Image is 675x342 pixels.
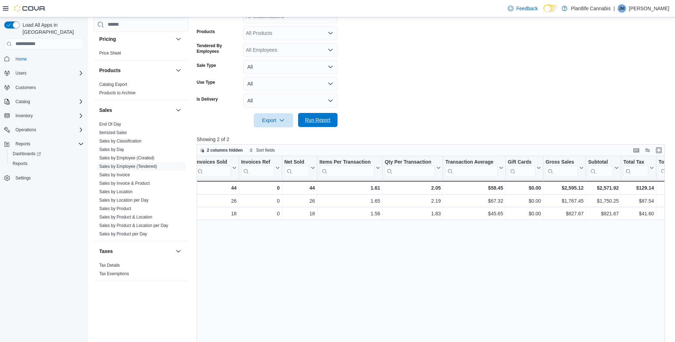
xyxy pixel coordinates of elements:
[197,96,218,102] label: Is Delivery
[99,180,150,186] span: Sales by Invoice & Product
[99,50,121,56] span: Price Sheet
[588,159,613,177] div: Subtotal
[94,80,188,100] div: Products
[613,4,615,13] p: |
[197,63,216,68] label: Sale Type
[632,146,641,154] button: Keyboard shortcuts
[13,126,39,134] button: Operations
[99,197,149,203] span: Sales by Location per Day
[305,116,330,123] span: Run Report
[241,209,279,218] div: 0
[623,209,654,218] div: $41.60
[15,70,26,76] span: Users
[243,60,337,74] button: All
[13,112,36,120] button: Inventory
[13,69,29,77] button: Users
[99,139,141,144] a: Sales by Classification
[284,184,315,192] div: 44
[445,159,503,177] button: Transaction Average
[545,197,583,205] div: $1,767.45
[99,271,129,276] a: Tax Exemptions
[545,209,583,218] div: $827.67
[10,150,44,158] a: Dashboards
[588,159,613,165] div: Subtotal
[197,43,240,54] label: Tendered By Employees
[623,159,648,165] div: Total Tax
[15,113,33,119] span: Inventory
[385,159,435,165] div: Qty Per Transaction
[505,1,541,15] a: Feedback
[99,67,173,74] button: Products
[15,99,30,104] span: Catalog
[385,209,441,218] div: 1.83
[99,138,141,144] span: Sales by Classification
[99,130,127,135] a: Itemized Sales
[445,209,503,218] div: $45.65
[507,159,535,165] div: Gift Cards
[207,147,243,153] span: 2 columns hidden
[241,184,279,192] div: 0
[13,83,39,92] a: Customers
[99,82,127,87] a: Catalog Export
[15,85,36,90] span: Customers
[13,97,84,106] span: Catalog
[13,97,33,106] button: Catalog
[10,150,84,158] span: Dashboards
[99,223,168,228] span: Sales by Product & Location per Day
[10,159,84,168] span: Reports
[385,159,435,177] div: Qty Per Transaction
[99,164,157,169] a: Sales by Employee (Tendered)
[623,184,654,192] div: $129.14
[241,159,279,177] button: Invoices Ref
[4,51,84,202] nav: Complex example
[1,139,87,149] button: Reports
[284,209,315,218] div: 18
[195,159,236,177] button: Invoices Sold
[445,197,503,205] div: $67.32
[623,159,654,177] button: Total Tax
[14,5,46,12] img: Cova
[99,248,113,255] h3: Taxes
[543,5,558,12] input: Dark Mode
[94,120,188,241] div: Sales
[13,140,84,148] span: Reports
[99,156,154,160] a: Sales by Employee (Created)
[507,159,535,177] div: Gift Card Sales
[320,209,380,218] div: 1.56
[15,175,31,181] span: Settings
[243,94,337,108] button: All
[94,49,188,60] div: Pricing
[13,151,41,157] span: Dashboards
[619,4,625,13] span: JM
[241,159,274,165] div: Invoices Ref
[197,29,215,34] label: Products
[298,113,337,127] button: Run Report
[197,146,246,154] button: 2 columns hidden
[243,77,337,91] button: All
[174,106,183,114] button: Sales
[195,184,236,192] div: 44
[99,155,154,161] span: Sales by Employee (Created)
[13,173,84,182] span: Settings
[507,184,541,192] div: $0.00
[328,47,333,53] button: Open list of options
[13,126,84,134] span: Operations
[545,159,583,177] button: Gross Sales
[258,113,289,127] span: Export
[99,206,131,211] a: Sales by Product
[99,122,121,127] a: End Of Day
[195,197,236,205] div: 26
[99,232,147,236] a: Sales by Product per Day
[545,159,578,165] div: Gross Sales
[195,159,231,165] div: Invoices Sold
[588,209,619,218] div: $821.67
[99,262,120,268] span: Tax Details
[13,83,84,92] span: Customers
[99,147,124,152] span: Sales by Day
[13,55,84,63] span: Home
